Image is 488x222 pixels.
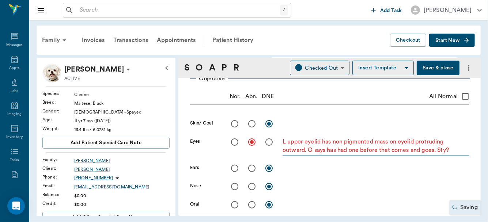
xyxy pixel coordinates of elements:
p: Nor. [230,92,241,101]
button: Start New [429,34,475,47]
div: Imaging [7,111,22,117]
div: Messages [6,42,23,48]
p: [PHONE_NUMBER] [74,175,113,181]
p: [PERSON_NAME] [64,64,124,75]
button: Add patient Special Care Note [42,137,170,149]
div: Credit : [42,200,74,207]
label: Skin/ Coat [190,120,213,126]
div: Balance : [42,191,74,198]
span: Add patient Special Care Note [71,139,141,147]
p: DNE [262,92,274,101]
div: Appts [9,65,19,71]
input: Search [77,5,280,15]
button: Checkout [390,34,426,47]
div: [DEMOGRAPHIC_DATA] - Spayed [74,109,170,115]
label: Oral [190,201,199,207]
a: A [209,61,215,74]
a: [EMAIL_ADDRESS][DOMAIN_NAME] [74,184,170,190]
div: Tasks [10,157,19,163]
p: Objective [196,74,228,83]
span: All Normal [429,92,458,101]
a: [PERSON_NAME] [74,166,170,173]
div: $0.00 [74,201,170,208]
div: Canine [74,91,170,98]
div: [PERSON_NAME] [424,6,472,15]
label: Eyes [190,138,200,145]
div: 13.4 lbs / 6.0781 kg [74,126,170,133]
a: P [222,61,227,74]
button: more [462,62,475,74]
div: Checked Out [305,64,338,72]
label: Ears [190,164,199,171]
div: Weight : [42,125,74,132]
div: Species : [42,90,74,97]
span: Add client Special Care Note [72,214,140,222]
div: Breed : [42,99,74,106]
p: Abn. [245,92,258,101]
p: ACTIVE [64,75,80,82]
img: Profile Image [42,64,61,83]
div: Phone : [42,174,74,180]
div: Family : [42,156,74,163]
div: 11 yr 7 mo ([DATE]) [74,118,170,124]
a: Invoices [77,31,109,49]
div: / [280,5,288,15]
div: Gender : [42,108,74,114]
a: O [196,61,203,74]
label: Nose [190,183,201,189]
a: [PERSON_NAME] [74,157,170,164]
a: Transactions [109,31,152,49]
div: Saving [450,200,481,215]
div: Age : [42,116,74,123]
div: $0.00 [74,192,170,199]
a: Appointments [152,31,200,49]
div: Inventory [6,134,23,140]
div: Client : [42,165,74,172]
button: Close drawer [34,3,48,18]
div: Open Intercom Messenger [7,197,25,215]
textarea: L upper eyelid has non pigmented mass on eyelid protruding outward. O says has had one before tha... [283,138,469,154]
a: R [234,61,239,74]
button: Save & close [417,61,459,75]
div: Email : [42,183,74,189]
div: Missy Decker [64,64,124,75]
div: Maltese, Black [74,100,170,107]
a: Patient History [208,31,258,49]
button: Add Task [368,3,405,17]
button: Insert Template [352,61,414,75]
a: S [184,61,189,74]
div: Labs [11,88,18,94]
div: Family [38,31,73,49]
button: [PERSON_NAME] [405,3,488,17]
